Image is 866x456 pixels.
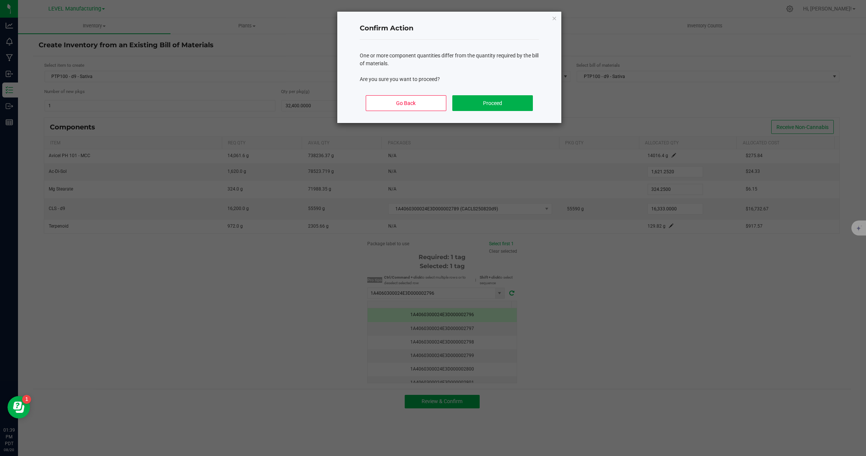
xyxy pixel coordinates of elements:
[360,24,539,33] h4: Confirm Action
[360,52,539,67] p: One or more component quantities differ from the quantity required by the bill of materials.
[452,95,533,111] button: Proceed
[552,13,557,22] button: Close
[22,395,31,404] iframe: Resource center unread badge
[366,95,446,111] button: Go Back
[7,396,30,418] iframe: Resource center
[360,75,539,83] p: Are you sure you want to proceed?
